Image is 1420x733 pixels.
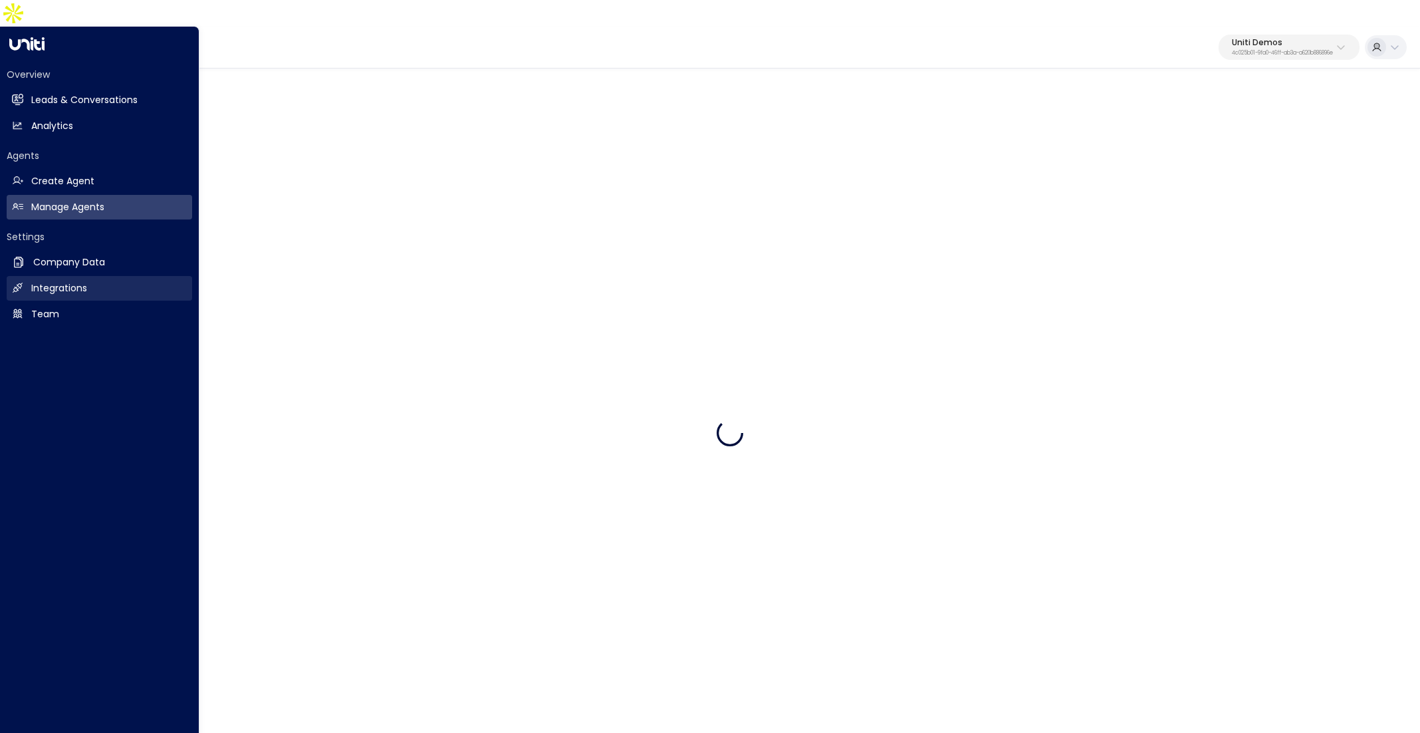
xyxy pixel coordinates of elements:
[31,281,87,295] h2: Integrations
[7,169,192,194] a: Create Agent
[31,119,73,133] h2: Analytics
[7,68,192,81] h2: Overview
[7,230,192,243] h2: Settings
[7,276,192,301] a: Integrations
[7,149,192,162] h2: Agents
[33,255,105,269] h2: Company Data
[31,307,59,321] h2: Team
[7,250,192,275] a: Company Data
[7,114,192,138] a: Analytics
[7,88,192,112] a: Leads & Conversations
[7,195,192,220] a: Manage Agents
[1232,39,1333,47] p: Uniti Demos
[7,302,192,327] a: Team
[31,93,138,107] h2: Leads & Conversations
[1232,51,1333,56] p: 4c025b01-9fa0-46ff-ab3a-a620b886896e
[31,174,94,188] h2: Create Agent
[1219,35,1360,60] button: Uniti Demos4c025b01-9fa0-46ff-ab3a-a620b886896e
[31,200,104,214] h2: Manage Agents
